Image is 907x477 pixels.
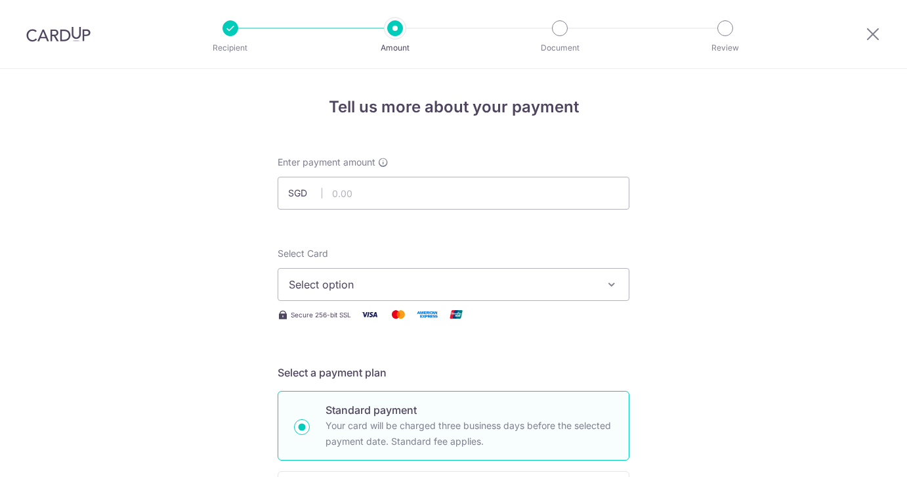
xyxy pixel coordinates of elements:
span: Select option [289,277,595,292]
span: Secure 256-bit SSL [291,309,351,320]
span: translation missing: en.payables.payment_networks.credit_card.summary.labels.select_card [278,248,328,259]
img: Mastercard [385,306,411,323]
img: American Express [414,306,440,323]
p: Your card will be charged three business days before the selected payment date. Standard fee appl... [326,418,613,449]
img: Visa [356,306,383,323]
h4: Tell us more about your payment [278,95,629,119]
p: Standard payment [326,402,613,418]
img: CardUp [26,26,91,42]
p: Review [677,41,774,55]
h5: Select a payment plan [278,365,629,380]
span: Enter payment amount [278,156,375,169]
p: Amount [347,41,444,55]
p: Recipient [182,41,279,55]
input: 0.00 [278,177,629,210]
img: Union Pay [443,306,469,323]
p: Document [511,41,608,55]
button: Select option [278,268,629,301]
span: SGD [288,187,322,200]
